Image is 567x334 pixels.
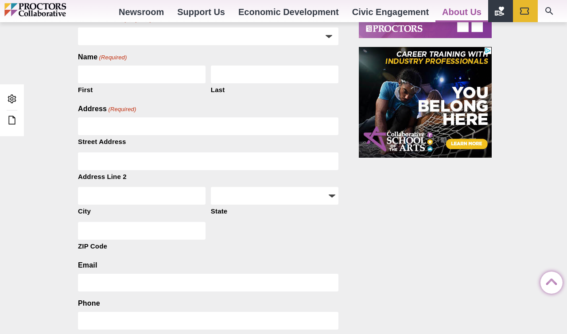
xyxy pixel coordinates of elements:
[78,135,338,147] label: Street Address
[108,105,136,113] span: (Required)
[211,83,338,95] label: Last
[98,54,127,62] span: (Required)
[4,91,19,108] a: Admin Area
[78,104,136,114] legend: Address
[78,299,100,308] label: Phone
[4,3,104,16] img: Proctors logo
[359,47,492,158] iframe: Advertisement
[78,260,97,270] label: Email
[78,170,338,182] label: Address Line 2
[211,205,338,216] label: State
[78,240,206,251] label: ZIP Code
[4,113,19,129] a: Edit this Post/Page
[78,52,127,62] legend: Name
[78,205,206,216] label: City
[540,272,558,290] a: Back to Top
[78,83,206,95] label: First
